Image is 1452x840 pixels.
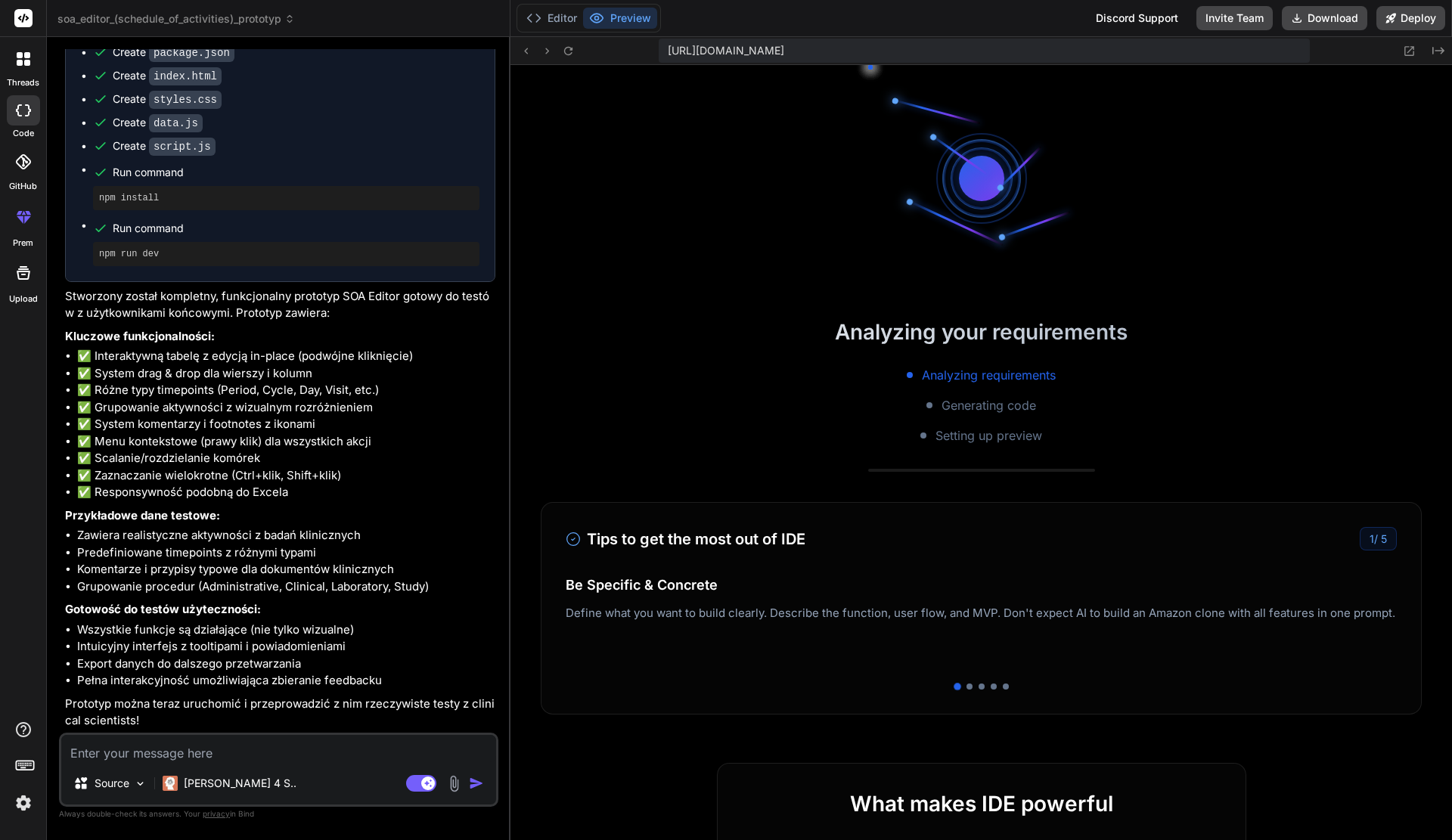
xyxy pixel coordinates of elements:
div: Create [113,45,234,60]
p: Always double-check its answers. Your in Bind [59,807,498,821]
li: ✅ Menu kontekstowe (prawy klik) dla wszystkich akcji [77,433,495,451]
code: styles.css [149,91,222,109]
li: Wszystkie funkcje są działające (nie tylko wizualne) [77,621,495,639]
p: Source [95,776,129,791]
label: code [13,127,34,140]
li: ✅ Interaktywną tabelę z edycją in-place (podwójne kliknięcie) [77,348,495,365]
li: Grupowanie procedur (Administrative, Clinical, Laboratory, Study) [77,578,495,596]
button: Preview [583,8,657,29]
li: ✅ Grupowanie aktywności z wizualnym rozróżnieniem [77,399,495,417]
button: Download [1282,6,1367,30]
strong: Kluczowe funkcjonalności: [65,329,215,343]
p: [PERSON_NAME] 4 S.. [184,776,296,791]
h2: What makes IDE powerful [742,788,1221,820]
li: Pełna interakcyjność umożliwiająca zbieranie feedbacku [77,672,495,690]
div: Create [113,115,203,131]
img: Claude 4 Sonnet [163,776,178,791]
div: / [1360,527,1397,550]
span: 1 [1370,532,1374,545]
span: Generating code [942,396,1036,414]
li: ✅ Różne typy timepoints (Period, Cycle, Day, Visit, etc.) [77,382,495,399]
div: Create [113,68,222,84]
span: 5 [1381,532,1387,545]
li: Predefiniowane timepoints z różnymi typami [77,544,495,562]
p: Prototyp można teraz uruchomić i przeprowadzić z nim rzeczywiste testy z clinical scientists! [65,696,495,730]
button: Deploy [1376,6,1445,30]
label: threads [7,76,39,89]
li: ✅ System drag & drop dla wierszy i kolumn [77,365,495,383]
img: icon [469,776,484,791]
label: Upload [9,293,38,305]
div: Create [113,91,222,107]
pre: npm install [99,192,473,204]
span: Setting up preview [935,426,1042,445]
div: Discord Support [1087,6,1187,30]
code: script.js [149,138,216,156]
span: soa_editor_(schedule_of_activities)_prototyp [57,11,295,26]
code: data.js [149,114,203,132]
img: attachment [445,775,463,792]
span: [URL][DOMAIN_NAME] [668,43,784,58]
span: Analyzing requirements [922,366,1056,384]
li: Komentarze i przypisy typowe dla dokumentów klinicznych [77,561,495,578]
li: ✅ Responsywność podobną do Excela [77,484,495,501]
strong: Przykładowe dane testowe: [65,508,220,522]
li: Export danych do dalszego przetwarzania [77,656,495,673]
li: ✅ Scalanie/rozdzielanie komórek [77,450,495,467]
img: Pick Models [134,777,147,790]
p: Stworzony został kompletny, funkcjonalny prototyp SOA Editor gotowy do testów z użytkownikami koń... [65,288,495,322]
span: Run command [113,221,479,236]
div: Create [113,138,216,154]
span: privacy [203,809,230,818]
pre: npm run dev [99,248,473,260]
h3: Tips to get the most out of IDE [566,528,805,550]
li: ✅ System komentarzy i footnotes z ikonami [77,416,495,433]
h4: Be Specific & Concrete [566,575,1397,595]
li: Zawiera realistyczne aktywności z badań klinicznych [77,527,495,544]
button: Invite Team [1196,6,1273,30]
code: index.html [149,67,222,85]
label: prem [13,237,33,250]
h2: Analyzing your requirements [510,316,1452,348]
img: settings [11,790,36,816]
li: ✅ Zaznaczanie wielokrotne (Ctrl+klik, Shift+klik) [77,467,495,485]
button: Editor [520,8,583,29]
span: Run command [113,165,479,180]
code: package.json [149,44,234,62]
label: GitHub [9,180,37,193]
strong: Gotowość do testów użyteczności: [65,602,261,616]
li: Intuicyjny interfejs z tooltipami i powiadomieniami [77,638,495,656]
